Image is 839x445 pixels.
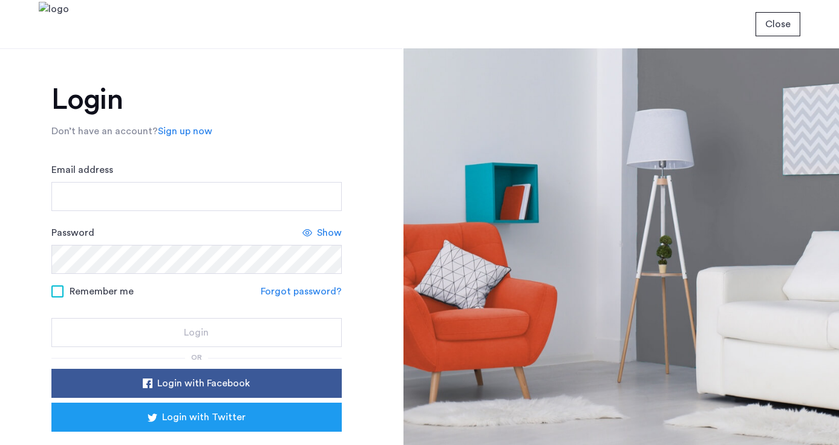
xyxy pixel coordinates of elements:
a: Sign up now [158,124,212,138]
span: or [191,354,202,361]
button: button [51,369,342,398]
label: Password [51,226,94,240]
span: Login with Facebook [157,376,250,391]
button: button [51,403,342,432]
span: Remember me [70,284,134,299]
button: button [756,12,800,36]
img: logo [39,2,69,47]
a: Forgot password? [261,284,342,299]
span: Login [184,325,209,340]
span: Don’t have an account? [51,126,158,136]
label: Email address [51,163,113,177]
span: Close [765,17,791,31]
button: button [51,318,342,347]
h1: Login [51,85,342,114]
span: Login with Twitter [162,410,246,424]
span: Show [317,226,342,240]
